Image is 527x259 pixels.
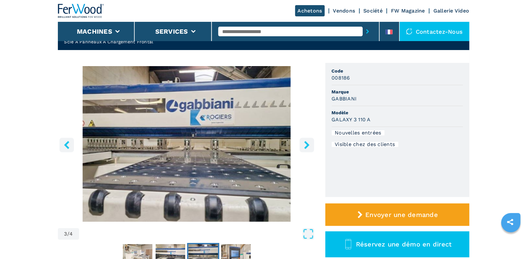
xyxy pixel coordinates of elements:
[332,95,357,102] h3: GABBIANI
[325,231,469,257] button: Réservez une démo en direct
[391,8,425,14] a: FW Magazine
[332,74,350,82] h3: 008186
[333,8,355,14] a: Vendons
[332,89,463,95] span: Marque
[502,214,518,230] a: sharethis
[64,39,176,45] h2: Scie À Panneaux À Chargement Frontal
[400,22,469,41] div: Contactez-nous
[332,130,385,135] div: Nouvelles entrées
[77,28,112,35] button: Machines
[58,66,316,222] img: Scie À Panneaux À Chargement Frontal GABBIANI GALAXY 3 110 A
[155,28,188,35] button: Services
[363,24,373,39] button: submit-button
[365,211,438,219] span: Envoyer une demande
[500,230,522,254] iframe: Chat
[58,66,316,222] div: Go to Slide 3
[69,231,73,237] span: 4
[364,8,383,14] a: Société
[295,5,325,16] a: Achetons
[64,231,67,237] span: 3
[332,116,371,123] h3: GALAXY 3 110 A
[67,231,69,237] span: /
[81,228,314,240] button: Open Fullscreen
[325,203,469,226] button: Envoyer une demande
[58,4,104,18] img: Ferwood
[59,138,74,152] button: left-button
[332,68,463,74] span: Code
[332,142,398,147] div: Visible chez des clients
[433,8,469,14] a: Gallerie Video
[356,240,452,248] span: Réservez une démo en direct
[332,109,463,116] span: Modèle
[406,28,413,35] img: Contactez-nous
[300,138,314,152] button: right-button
